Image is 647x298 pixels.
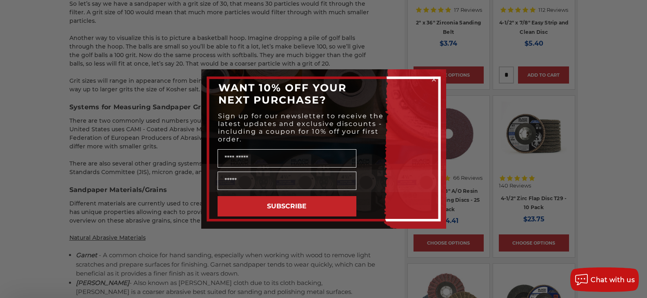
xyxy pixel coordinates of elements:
[591,276,635,284] span: Chat with us
[218,172,356,190] input: Email
[430,75,438,84] button: Close dialog
[218,112,384,143] span: Sign up for our newsletter to receive the latest updates and exclusive discounts - including a co...
[570,267,639,292] button: Chat with us
[218,196,356,216] button: SUBSCRIBE
[218,82,347,106] span: WANT 10% OFF YOUR NEXT PURCHASE?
